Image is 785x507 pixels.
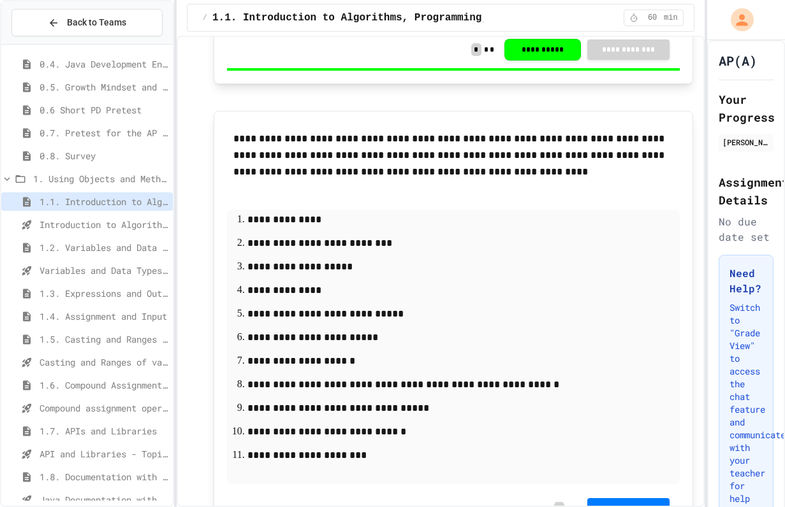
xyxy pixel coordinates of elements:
[719,173,774,209] h2: Assignment Details
[40,149,168,162] span: 0.8. Survey
[664,13,678,23] span: min
[40,355,168,369] span: Casting and Ranges of variables - Quiz
[40,447,168,461] span: API and Libraries - Topic 1.7
[40,310,168,323] span: 1.4. Assignment and Input
[719,214,774,245] div: No due date set
[33,172,168,185] span: 1. Using Objects and Methods
[717,5,757,34] div: My Account
[40,241,168,254] span: 1.2. Variables and Data Types
[40,378,168,392] span: 1.6. Compound Assignment Operators
[40,218,168,231] span: Introduction to Algorithms, Programming, and Compilers
[40,80,168,94] span: 0.5. Growth Mindset and Pair Programming
[40,126,168,139] span: 0.7. Pretest for the AP CSA Exam
[40,264,168,277] span: Variables and Data Types - Quiz
[212,10,574,25] span: 1.1. Introduction to Algorithms, Programming, and Compilers
[40,332,168,346] span: 1.5. Casting and Ranges of Values
[40,493,168,506] span: Java Documentation with Comments - Topic 1.8
[40,287,168,300] span: 1.3. Expressions and Output [New]
[40,195,168,208] span: 1.1. Introduction to Algorithms, Programming, and Compilers
[40,57,168,71] span: 0.4. Java Development Environments
[40,401,168,415] span: Compound assignment operators - Quiz
[719,52,757,69] h1: AP(A)
[730,266,763,296] h3: Need Help?
[719,90,774,126] h2: Your Progress
[203,13,207,23] span: /
[642,13,663,23] span: 60
[723,136,770,148] div: [PERSON_NAME]
[40,103,168,117] span: 0.6 Short PD Pretest
[11,9,163,36] button: Back to Teams
[40,470,168,483] span: 1.8. Documentation with Comments and Preconditions
[67,16,126,29] span: Back to Teams
[40,424,168,438] span: 1.7. APIs and Libraries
